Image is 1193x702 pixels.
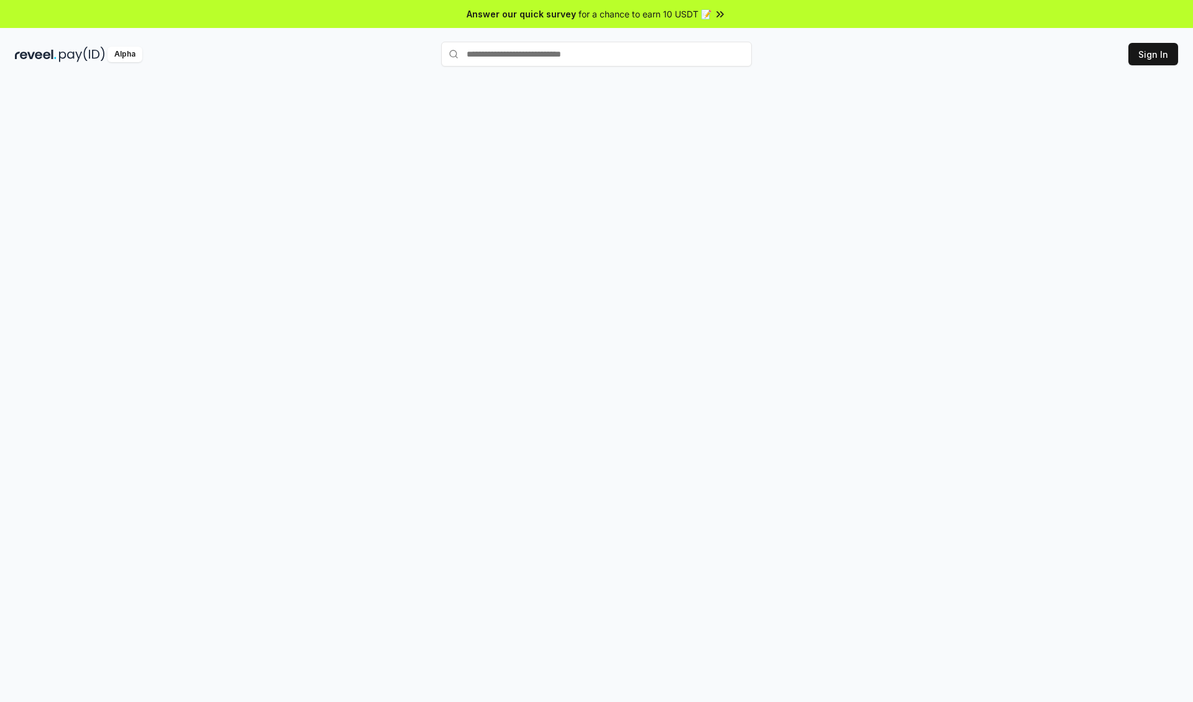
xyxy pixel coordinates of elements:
button: Sign In [1128,43,1178,65]
span: for a chance to earn 10 USDT 📝 [578,7,711,21]
div: Alpha [107,47,142,62]
span: Answer our quick survey [467,7,576,21]
img: reveel_dark [15,47,57,62]
img: pay_id [59,47,105,62]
